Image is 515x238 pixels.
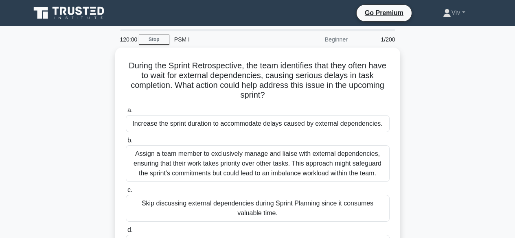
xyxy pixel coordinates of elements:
span: d. [127,226,133,233]
a: Go Premium [360,8,408,18]
div: PSM I [169,31,281,48]
a: Viv [423,4,484,21]
div: Beginner [281,31,353,48]
span: b. [127,137,133,144]
div: 1/200 [353,31,400,48]
div: Increase the sprint duration to accommodate delays caused by external dependencies. [126,115,390,132]
div: 120:00 [115,31,139,48]
div: Skip discussing external dependencies during Sprint Planning since it consumes valuable time. [126,195,390,222]
h5: During the Sprint Retrospective, the team identifies that they often have to wait for external de... [125,61,390,100]
span: a. [127,107,133,114]
a: Stop [139,35,169,45]
span: c. [127,186,132,193]
div: Assign a team member to exclusively manage and liaise with external dependencies, ensuring that t... [126,145,390,182]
